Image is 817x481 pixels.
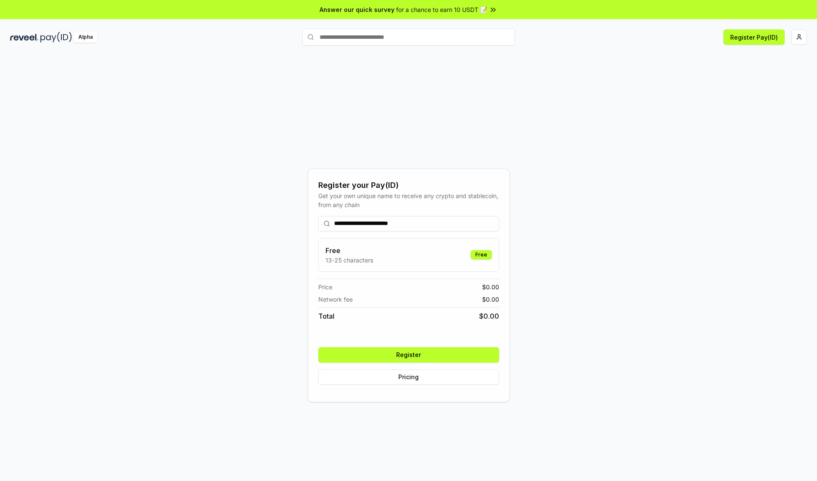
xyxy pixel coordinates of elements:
[318,282,332,291] span: Price
[318,369,499,385] button: Pricing
[318,191,499,209] div: Get your own unique name to receive any crypto and stablecoin, from any chain
[471,250,492,259] div: Free
[482,295,499,304] span: $ 0.00
[396,5,487,14] span: for a chance to earn 10 USDT 📝
[318,179,499,191] div: Register your Pay(ID)
[326,245,373,256] h3: Free
[320,5,394,14] span: Answer our quick survey
[74,32,97,43] div: Alpha
[10,32,39,43] img: reveel_dark
[318,347,499,363] button: Register
[40,32,72,43] img: pay_id
[723,29,785,45] button: Register Pay(ID)
[482,282,499,291] span: $ 0.00
[318,311,334,321] span: Total
[479,311,499,321] span: $ 0.00
[318,295,353,304] span: Network fee
[326,256,373,265] p: 13-25 characters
